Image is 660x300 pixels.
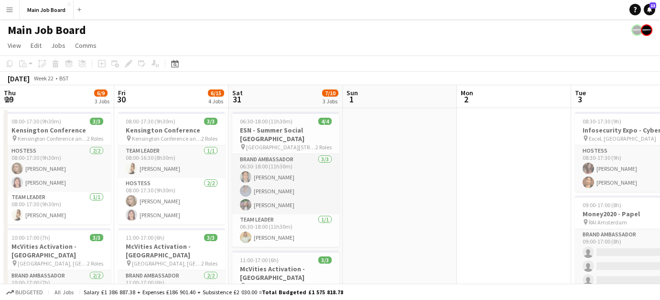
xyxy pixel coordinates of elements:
span: 2 Roles [87,135,103,142]
div: BST [59,75,69,82]
span: 3/3 [204,234,217,241]
span: Sun [346,89,358,97]
app-card-role: Team Leader1/106:30-18:00 (11h30m)[PERSON_NAME] [232,214,339,247]
span: 1 [345,94,358,105]
app-card-role: Team Leader1/108:00-16:30 (8h30m)[PERSON_NAME] [118,145,225,178]
app-user-avatar: experience staff [631,24,643,36]
span: All jobs [53,289,76,296]
span: 3/3 [318,256,332,264]
button: Budgeted [5,287,44,298]
app-job-card: 06:30-18:00 (11h30m)4/4ESN - Summer Social [GEOGRAPHIC_DATA] [GEOGRAPHIC_DATA][STREET_ADDRESS][GE... [232,112,339,247]
span: Week 22 [32,75,55,82]
span: Kensington Conference and Events Centre – [PERSON_NAME][GEOGRAPHIC_DATA] [132,135,201,142]
h3: Kensington Conference [4,126,111,134]
app-user-avatar: experience staff [641,24,652,36]
span: 29 [2,94,16,105]
span: Mon [461,89,473,97]
h3: ESN - Summer Social [GEOGRAPHIC_DATA] [232,126,339,143]
span: Kensington Conference and Events Centre – [PERSON_NAME][GEOGRAPHIC_DATA] [18,135,87,142]
span: [GEOGRAPHIC_DATA], [GEOGRAPHIC_DATA], [GEOGRAPHIC_DATA], [GEOGRAPHIC_DATA] [246,282,315,289]
div: 4 Jobs [208,98,224,105]
div: [DATE] [8,74,30,83]
span: 3/3 [90,118,103,125]
h3: McVities Activation - [GEOGRAPHIC_DATA] [232,265,339,282]
span: Comms [75,41,97,50]
a: View [4,39,25,52]
h3: McVities Activation - [GEOGRAPHIC_DATA] [118,242,225,259]
span: Sat [232,89,243,97]
span: 08:00-17:30 (9h30m) [11,118,61,125]
span: 3 [573,94,586,105]
span: Thu [4,89,16,97]
div: 3 Jobs [95,98,109,105]
span: [GEOGRAPHIC_DATA], [GEOGRAPHIC_DATA], [GEOGRAPHIC_DATA], [GEOGRAPHIC_DATA] [18,260,87,267]
span: Tue [575,89,586,97]
h3: Kensington Conference [118,126,225,134]
span: 2 Roles [315,144,332,151]
span: 11:00-17:00 (6h) [240,256,279,264]
span: 10:00-17:00 (7h) [11,234,50,241]
span: ExceL [GEOGRAPHIC_DATA] [589,135,656,142]
span: 09:00-17:00 (8h) [583,201,621,209]
div: 3 Jobs [323,98,338,105]
span: RAI Amsterdam [589,219,627,226]
span: Budgeted [15,289,43,296]
span: Total Budgeted £1 575 818.78 [262,289,343,296]
span: 2 Roles [201,260,217,267]
span: View [8,41,21,50]
a: Jobs [47,39,69,52]
span: 3/3 [90,234,103,241]
span: 2 [459,94,473,105]
span: 08:00-17:30 (9h30m) [126,118,175,125]
app-card-role: Hostess2/208:00-17:30 (9h30m)[PERSON_NAME][PERSON_NAME] [118,178,225,224]
button: Main Job Board [20,0,74,19]
app-job-card: 08:00-17:30 (9h30m)3/3Kensington Conference Kensington Conference and Events Centre – [PERSON_NAM... [4,112,111,224]
app-card-role: Hostess2/208:00-17:30 (9h30m)[PERSON_NAME][PERSON_NAME] [4,145,111,192]
div: Salary £1 386 887.38 + Expenses £186 901.40 + Subsistence £2 030.00 = [84,289,343,296]
a: 13 [644,4,655,15]
span: [GEOGRAPHIC_DATA][STREET_ADDRESS][GEOGRAPHIC_DATA] [246,144,315,151]
span: 3/3 [204,118,217,125]
app-job-card: 08:00-17:30 (9h30m)3/3Kensington Conference Kensington Conference and Events Centre – [PERSON_NAM... [118,112,225,224]
span: 4/4 [318,118,332,125]
span: 7/10 [322,89,338,97]
span: 2 Roles [87,260,103,267]
span: 2 Roles [315,282,332,289]
span: [GEOGRAPHIC_DATA], [GEOGRAPHIC_DATA], [GEOGRAPHIC_DATA], [GEOGRAPHIC_DATA] [132,260,201,267]
span: 08:30-17:30 (9h) [583,118,621,125]
span: Fri [118,89,126,97]
app-card-role: Team Leader1/108:00-17:30 (9h30m)[PERSON_NAME] [4,192,111,224]
span: 31 [231,94,243,105]
span: Edit [31,41,42,50]
app-card-role: Brand Ambassador3/306:30-18:00 (11h30m)[PERSON_NAME][PERSON_NAME][PERSON_NAME] [232,154,339,214]
span: 2 Roles [201,135,217,142]
span: 30 [117,94,126,105]
a: Edit [27,39,45,52]
h3: McVities Activation - [GEOGRAPHIC_DATA] [4,242,111,259]
span: 06:30-18:00 (11h30m) [240,118,292,125]
span: 6/9 [94,89,108,97]
span: 11:00-17:00 (6h) [126,234,164,241]
span: Jobs [51,41,65,50]
span: 13 [649,2,656,9]
h1: Main Job Board [8,23,86,37]
span: 6/15 [208,89,224,97]
a: Comms [71,39,100,52]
